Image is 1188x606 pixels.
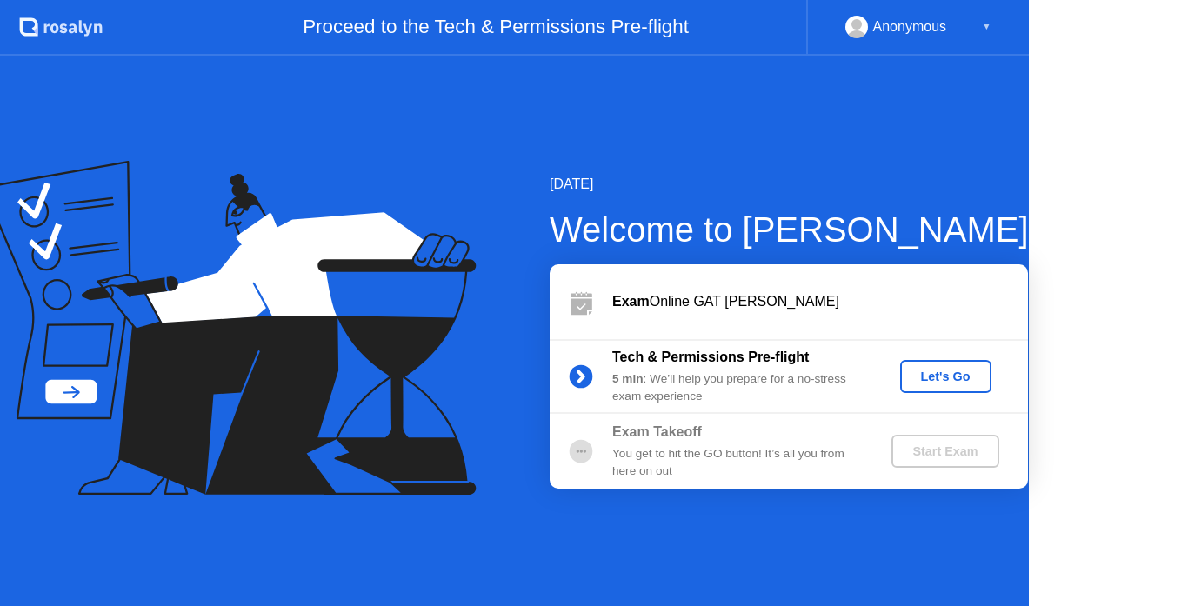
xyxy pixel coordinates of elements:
[612,445,863,481] div: You get to hit the GO button! It’s all you from here on out
[982,16,991,38] div: ▼
[612,350,809,364] b: Tech & Permissions Pre-flight
[612,370,863,406] div: : We’ll help you prepare for a no-stress exam experience
[612,424,702,439] b: Exam Takeoff
[550,174,1029,195] div: [DATE]
[900,360,991,393] button: Let's Go
[898,444,991,458] div: Start Exam
[907,370,984,383] div: Let's Go
[550,203,1029,256] div: Welcome to [PERSON_NAME]
[891,435,998,468] button: Start Exam
[612,294,650,309] b: Exam
[612,372,644,385] b: 5 min
[612,291,1028,312] div: Online GAT [PERSON_NAME]
[873,16,947,38] div: Anonymous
